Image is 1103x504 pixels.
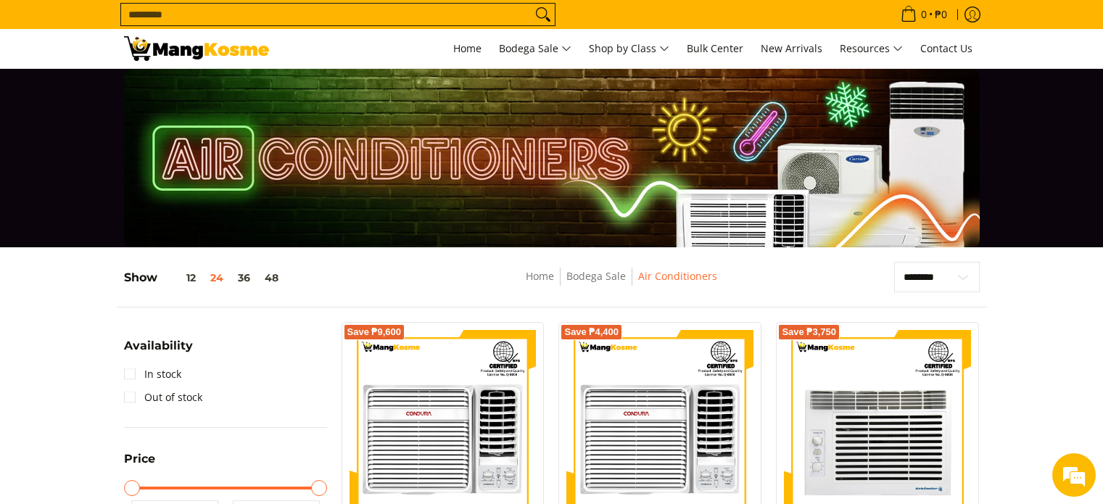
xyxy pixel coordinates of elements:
[124,340,193,352] span: Availability
[582,29,677,68] a: Shop by Class
[564,328,619,336] span: Save ₱4,400
[124,363,181,386] a: In stock
[687,41,743,55] span: Bulk Center
[933,9,949,20] span: ₱0
[679,29,751,68] a: Bulk Center
[124,340,193,363] summary: Open
[124,386,202,409] a: Out of stock
[347,328,402,336] span: Save ₱9,600
[124,453,155,476] summary: Open
[589,40,669,58] span: Shop by Class
[896,7,951,22] span: •
[782,328,836,336] span: Save ₱3,750
[840,40,903,58] span: Resources
[453,41,482,55] span: Home
[284,29,980,68] nav: Main Menu
[157,272,203,284] button: 12
[203,272,231,284] button: 24
[638,269,717,283] a: Air Conditioners
[526,269,554,283] a: Home
[566,269,626,283] a: Bodega Sale
[532,4,555,25] button: Search
[419,268,822,300] nav: Breadcrumbs
[124,270,286,285] h5: Show
[124,453,155,465] span: Price
[919,9,929,20] span: 0
[913,29,980,68] a: Contact Us
[257,272,286,284] button: 48
[753,29,830,68] a: New Arrivals
[231,272,257,284] button: 36
[446,29,489,68] a: Home
[761,41,822,55] span: New Arrivals
[499,40,571,58] span: Bodega Sale
[124,36,269,61] img: Bodega Sale Aircon l Mang Kosme: Home Appliances Warehouse Sale | Page 3
[492,29,579,68] a: Bodega Sale
[833,29,910,68] a: Resources
[920,41,972,55] span: Contact Us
